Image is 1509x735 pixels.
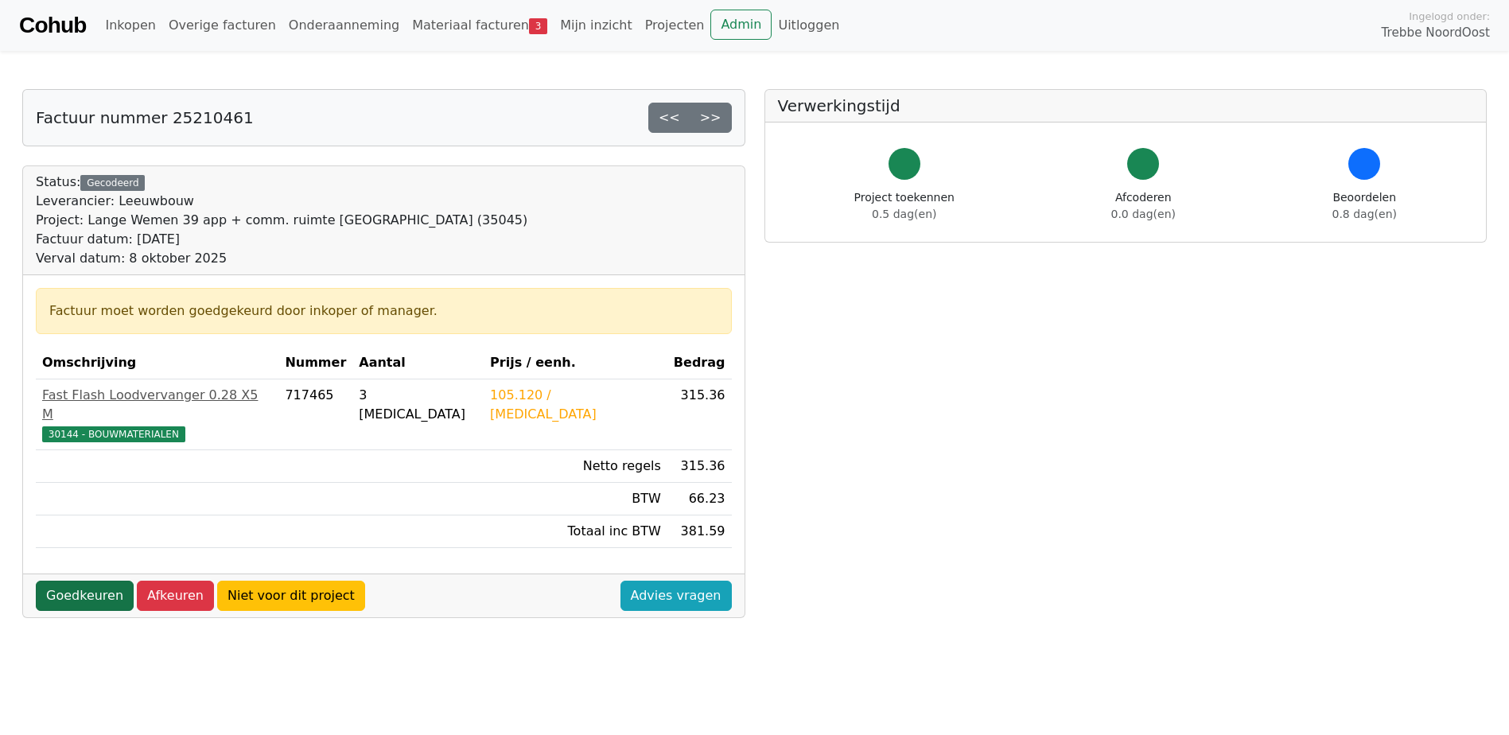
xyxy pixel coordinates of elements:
[278,347,352,379] th: Nummer
[667,483,732,515] td: 66.23
[36,230,527,249] div: Factuur datum: [DATE]
[1111,208,1176,220] span: 0.0 dag(en)
[554,10,639,41] a: Mijn inzicht
[490,386,661,424] div: 105.120 / [MEDICAL_DATA]
[36,192,527,211] div: Leverancier: Leeuwbouw
[36,173,527,268] div: Status:
[1409,9,1490,24] span: Ingelogd onder:
[484,347,667,379] th: Prijs / eenh.
[772,10,846,41] a: Uitloggen
[620,581,732,611] a: Advies vragen
[639,10,711,41] a: Projecten
[36,581,134,611] a: Goedkeuren
[359,386,477,424] div: 3 [MEDICAL_DATA]
[217,581,365,611] a: Niet voor dit project
[352,347,484,379] th: Aantal
[648,103,690,133] a: <<
[282,10,406,41] a: Onderaanneming
[484,483,667,515] td: BTW
[1382,24,1490,42] span: Trebbe NoordOost
[1111,189,1176,223] div: Afcoderen
[137,581,214,611] a: Afkeuren
[690,103,732,133] a: >>
[1332,189,1397,223] div: Beoordelen
[854,189,955,223] div: Project toekennen
[42,386,272,424] div: Fast Flash Loodvervanger 0.28 X5 M
[484,450,667,483] td: Netto regels
[667,450,732,483] td: 315.36
[529,18,547,34] span: 3
[80,175,145,191] div: Gecodeerd
[162,10,282,41] a: Overige facturen
[42,386,272,443] a: Fast Flash Loodvervanger 0.28 X5 M30144 - BOUWMATERIALEN
[19,6,86,45] a: Cohub
[710,10,772,40] a: Admin
[36,347,278,379] th: Omschrijving
[872,208,936,220] span: 0.5 dag(en)
[42,426,185,442] span: 30144 - BOUWMATERIALEN
[484,515,667,548] td: Totaal inc BTW
[406,10,554,41] a: Materiaal facturen3
[99,10,161,41] a: Inkopen
[49,301,718,321] div: Factuur moet worden goedgekeurd door inkoper of manager.
[778,96,1474,115] h5: Verwerkingstijd
[667,379,732,450] td: 315.36
[36,211,527,230] div: Project: Lange Wemen 39 app + comm. ruimte [GEOGRAPHIC_DATA] (35045)
[36,108,254,127] h5: Factuur nummer 25210461
[1332,208,1397,220] span: 0.8 dag(en)
[278,379,352,450] td: 717465
[667,347,732,379] th: Bedrag
[667,515,732,548] td: 381.59
[36,249,527,268] div: Verval datum: 8 oktober 2025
